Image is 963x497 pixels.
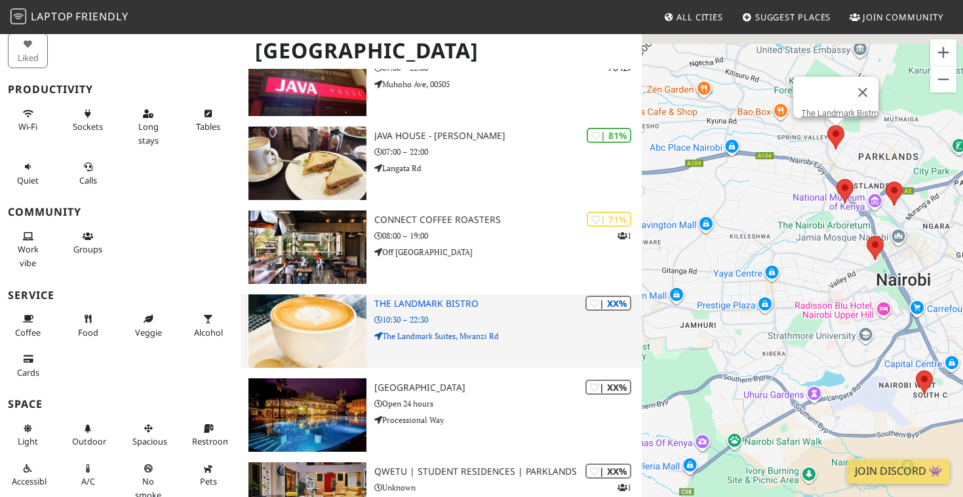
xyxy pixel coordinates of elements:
[245,33,639,69] h1: [GEOGRAPHIC_DATA]
[8,289,233,302] h3: Service
[374,146,642,158] p: 07:00 – 22:00
[8,458,48,492] button: Accessible
[8,103,48,138] button: Wi-Fi
[31,9,73,24] span: Laptop
[8,308,48,343] button: Coffee
[374,414,642,426] p: Processional Way
[241,378,642,452] a: Nairobi Serena Hotel | XX% [GEOGRAPHIC_DATA] Open 24 hours Processional Way
[374,313,642,326] p: 10:30 – 22:30
[8,398,233,410] h3: Space
[241,127,642,200] a: Java House - Karen | 81% Java House - [PERSON_NAME] 07:00 – 22:00 Langata Rd
[138,121,159,146] span: Long stays
[18,243,39,268] span: People working
[79,174,97,186] span: Video/audio calls
[801,108,878,118] a: The Landmark Bistro
[68,103,108,138] button: Sockets
[72,435,106,447] span: Outdoor area
[241,294,642,368] a: The Landmark Bistro | XX% The Landmark Bistro 10:30 – 22:30 The Landmark Suites, Mwanzi Rd
[930,66,956,92] button: Zoom out
[374,382,642,393] h3: [GEOGRAPHIC_DATA]
[8,418,48,452] button: Light
[10,6,128,29] a: LaptopFriendly LaptopFriendly
[737,5,836,29] a: Suggest Places
[248,127,366,200] img: Java House - Karen
[585,296,631,311] div: | XX%
[755,11,831,23] span: Suggest Places
[930,39,956,66] button: Zoom in
[618,481,631,494] p: 1
[248,210,366,284] img: Connect Coffee Roasters
[132,435,167,447] span: Spacious
[128,103,168,151] button: Long stays
[81,475,95,487] span: Air conditioned
[75,9,128,24] span: Friendly
[863,11,943,23] span: Join Community
[18,435,38,447] span: Natural light
[677,11,723,23] span: All Cities
[374,130,642,142] h3: Java House - [PERSON_NAME]
[8,348,48,383] button: Cards
[241,210,642,284] a: Connect Coffee Roasters | 71% 1 Connect Coffee Roasters 08:00 – 19:00 Off [GEOGRAPHIC_DATA]
[248,378,366,452] img: Nairobi Serena Hotel
[12,475,51,487] span: Accessible
[128,418,168,452] button: Spacious
[374,397,642,410] p: Open 24 hours
[128,308,168,343] button: Veggie
[374,330,642,342] p: The Landmark Suites, Mwanzi Rd
[587,212,631,227] div: | 71%
[847,459,950,484] a: Join Discord 👾
[188,418,228,452] button: Restroom
[585,464,631,479] div: | XX%
[73,121,103,132] span: Power sockets
[374,466,642,477] h3: Qwetu | Student Residences | Parklands
[374,298,642,309] h3: The Landmark Bistro
[194,327,223,338] span: Alcohol
[188,458,228,492] button: Pets
[8,156,48,191] button: Quiet
[18,121,37,132] span: Stable Wi-Fi
[8,83,233,96] h3: Productivity
[135,327,162,338] span: Veggie
[68,156,108,191] button: Calls
[200,475,217,487] span: Pet friendly
[847,77,878,108] button: Close
[374,229,642,242] p: 08:00 – 19:00
[8,226,48,273] button: Work vibe
[374,481,642,494] p: Unknown
[587,128,631,143] div: | 81%
[68,226,108,260] button: Groups
[196,121,220,132] span: Work-friendly tables
[374,162,642,174] p: Langata Rd
[374,246,642,258] p: Off [GEOGRAPHIC_DATA]
[585,380,631,395] div: | XX%
[17,174,39,186] span: Quiet
[192,435,231,447] span: Restroom
[73,243,102,255] span: Group tables
[658,5,728,29] a: All Cities
[8,206,233,218] h3: Community
[374,214,642,226] h3: Connect Coffee Roasters
[188,308,228,343] button: Alcohol
[10,9,26,24] img: LaptopFriendly
[844,5,949,29] a: Join Community
[78,327,98,338] span: Food
[68,308,108,343] button: Food
[68,418,108,452] button: Outdoor
[15,327,41,338] span: Coffee
[68,458,108,492] button: A/C
[188,103,228,138] button: Tables
[17,367,39,378] span: Credit cards
[248,294,366,368] img: The Landmark Bistro
[618,229,631,242] p: 1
